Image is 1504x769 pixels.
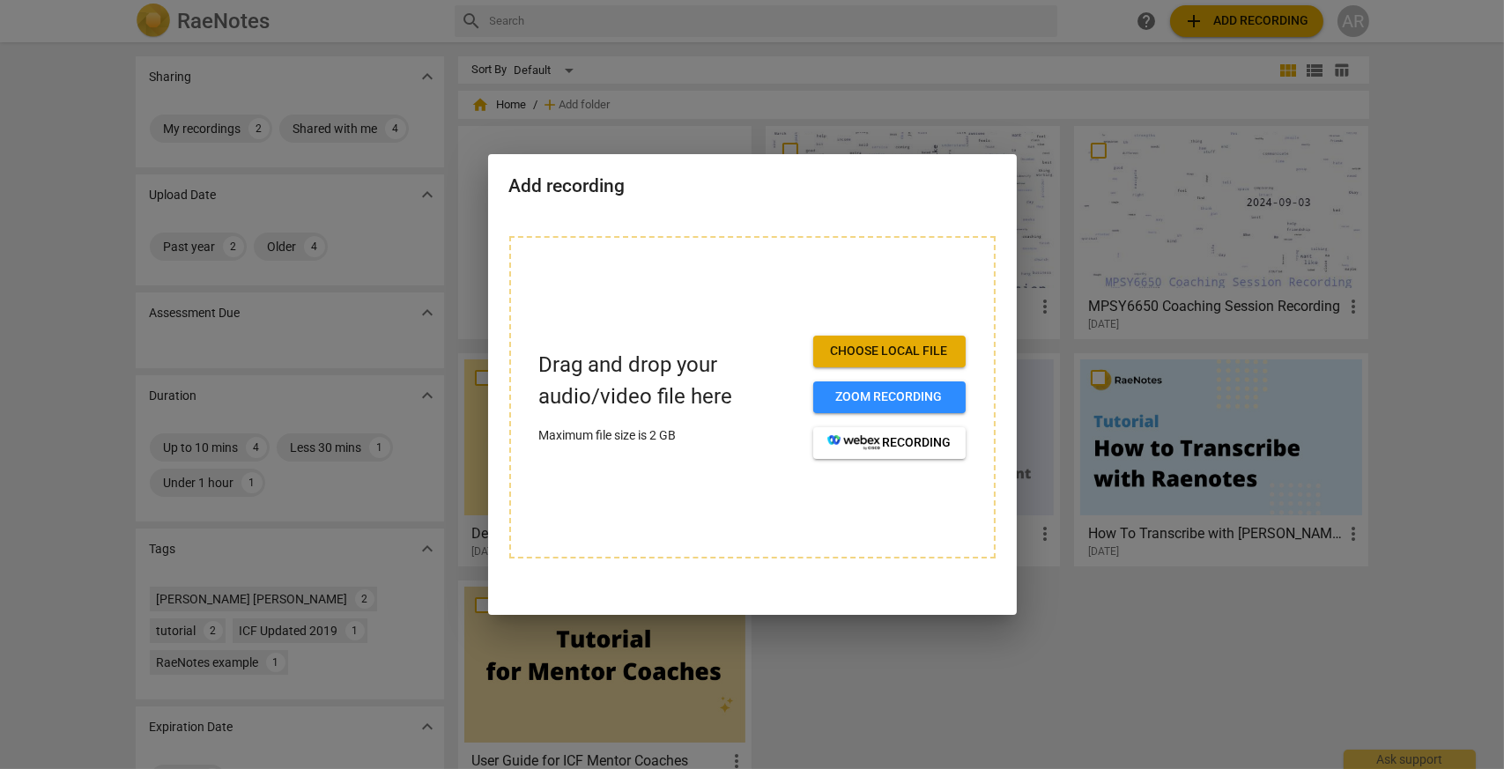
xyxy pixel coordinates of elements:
[813,427,966,459] button: recording
[509,175,996,197] h2: Add recording
[539,350,799,411] p: Drag and drop your audio/video file here
[539,426,799,445] p: Maximum file size is 2 GB
[827,343,952,360] span: Choose local file
[813,336,966,367] button: Choose local file
[827,388,952,406] span: Zoom recording
[813,381,966,413] button: Zoom recording
[827,434,952,452] span: recording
